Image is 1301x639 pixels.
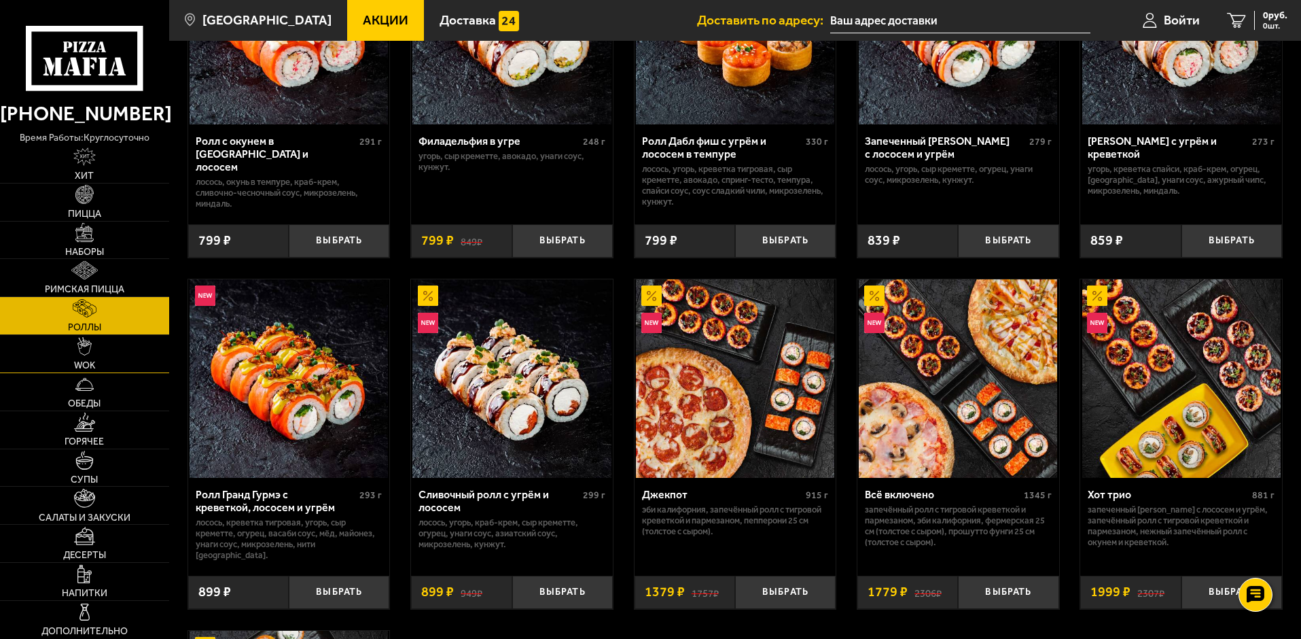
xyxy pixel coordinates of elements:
[461,585,482,599] s: 949 ₽
[418,313,438,333] img: Новинка
[1082,279,1281,478] img: Хот трио
[418,488,580,514] div: Сливочный ролл с угрём и лососем
[74,361,95,370] span: WOK
[68,399,101,409] span: Обеды
[39,513,130,523] span: Салаты и закуски
[1252,489,1275,501] span: 881 г
[806,136,828,148] span: 330 г
[418,286,438,306] img: Акционный
[868,585,908,599] span: 1779 ₽
[735,224,836,258] button: Выбрать
[75,171,94,181] span: Хит
[1181,576,1282,609] button: Выбрать
[1087,313,1107,333] img: Новинка
[735,576,836,609] button: Выбрать
[583,136,605,148] span: 248 г
[958,576,1058,609] button: Выбрать
[71,475,98,485] span: Супы
[645,234,677,247] span: 799 ₽
[958,224,1058,258] button: Выбрать
[914,585,942,599] s: 2306 ₽
[641,286,662,306] img: Акционный
[1087,286,1107,306] img: Акционный
[692,585,719,599] s: 1757 ₽
[190,279,388,478] img: Ролл Гранд Гурмэ с креветкой, лососем и угрём
[865,164,1052,186] p: лосось, угорь, Сыр креметте, огурец, унаги соус, микрозелень, кунжут.
[440,14,496,27] span: Доставка
[289,576,389,609] button: Выбрать
[645,585,685,599] span: 1379 ₽
[868,234,900,247] span: 839 ₽
[1088,488,1249,501] div: Хот трио
[198,585,231,599] span: 899 ₽
[421,585,454,599] span: 899 ₽
[359,136,382,148] span: 291 г
[412,279,611,478] img: Сливочный ролл с угрём и лососем
[512,224,613,258] button: Выбрать
[68,209,101,219] span: Пицца
[198,234,231,247] span: 799 ₽
[857,279,1059,478] a: АкционныйНовинкаВсё включено
[1181,224,1282,258] button: Выбрать
[418,135,580,148] div: Филадельфия в угре
[864,286,885,306] img: Акционный
[642,164,829,207] p: лосось, угорь, креветка тигровая, Сыр креметте, авокадо, спринг-тесто, темпура, спайси соус, соус...
[864,313,885,333] img: Новинка
[196,517,382,561] p: лосось, креветка тигровая, угорь, Сыр креметте, огурец, васаби соус, мёд, майонез, унаги соус, ми...
[1024,489,1052,501] span: 1345 г
[62,589,107,598] span: Напитки
[421,234,454,247] span: 799 ₽
[1263,11,1287,20] span: 0 руб.
[196,177,382,209] p: лосось, окунь в темпуре, краб-крем, сливочно-чесночный соус, микрозелень, миндаль.
[68,323,101,332] span: Роллы
[697,14,830,27] span: Доставить по адресу:
[642,135,803,160] div: Ролл Дабл фиш с угрём и лососем в темпуре
[41,627,128,636] span: Дополнительно
[865,488,1020,501] div: Всё включено
[636,279,834,478] img: Джекпот
[642,504,829,537] p: Эби Калифорния, Запечённый ролл с тигровой креветкой и пармезаном, Пепперони 25 см (толстое с сыр...
[1137,585,1164,599] s: 2307 ₽
[363,14,408,27] span: Акции
[65,247,104,257] span: Наборы
[1090,585,1130,599] span: 1999 ₽
[865,504,1052,548] p: Запечённый ролл с тигровой креветкой и пармезаном, Эби Калифорния, Фермерская 25 см (толстое с сы...
[411,279,613,478] a: АкционныйНовинкаСливочный ролл с угрём и лососем
[289,224,389,258] button: Выбрать
[202,14,332,27] span: [GEOGRAPHIC_DATA]
[859,279,1057,478] img: Всё включено
[1164,14,1200,27] span: Войти
[1090,234,1123,247] span: 859 ₽
[512,576,613,609] button: Выбрать
[188,279,390,478] a: НовинкаРолл Гранд Гурмэ с креветкой, лососем и угрём
[1029,136,1052,148] span: 279 г
[65,437,104,447] span: Горячее
[196,135,357,173] div: Ролл с окунем в [GEOGRAPHIC_DATA] и лососем
[1252,136,1275,148] span: 273 г
[418,517,605,550] p: лосось, угорь, краб-крем, Сыр креметте, огурец, унаги соус, азиатский соус, микрозелень, кунжут.
[583,489,605,501] span: 299 г
[865,135,1026,160] div: Запеченный [PERSON_NAME] с лососем и угрём
[642,488,803,501] div: Джекпот
[1088,135,1249,160] div: [PERSON_NAME] с угрём и креветкой
[196,488,357,514] div: Ролл Гранд Гурмэ с креветкой, лососем и угрём
[635,279,836,478] a: АкционныйНовинкаДжекпот
[45,285,124,294] span: Римская пицца
[641,313,662,333] img: Новинка
[499,11,519,31] img: 15daf4d41897b9f0e9f617042186c801.svg
[1263,22,1287,30] span: 0 шт.
[195,286,215,306] img: Новинка
[359,489,382,501] span: 293 г
[418,151,605,173] p: угорь, Сыр креметте, авокадо, унаги соус, кунжут.
[461,234,482,247] s: 849 ₽
[1088,164,1275,196] p: угорь, креветка спайси, краб-крем, огурец, [GEOGRAPHIC_DATA], унаги соус, ажурный чипс, микрозеле...
[830,8,1090,33] input: Ваш адрес доставки
[63,551,106,560] span: Десерты
[1080,279,1282,478] a: АкционныйНовинкаХот трио
[806,489,828,501] span: 915 г
[1088,504,1275,548] p: Запеченный [PERSON_NAME] с лососем и угрём, Запечённый ролл с тигровой креветкой и пармезаном, Не...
